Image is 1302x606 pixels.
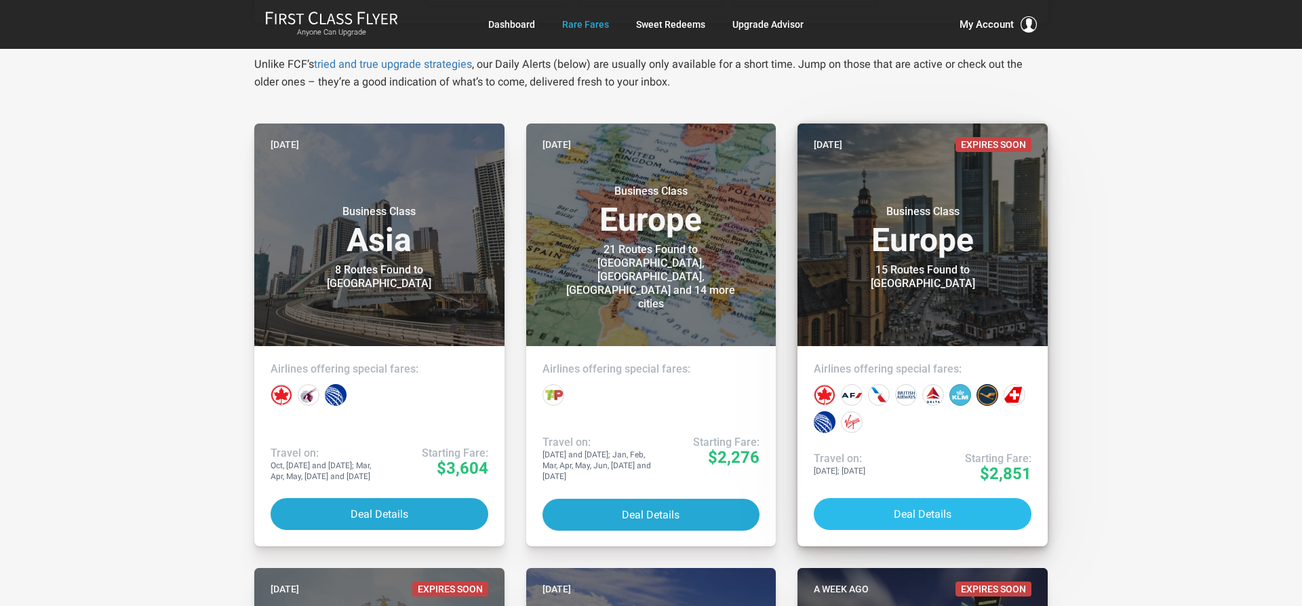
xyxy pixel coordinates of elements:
[526,124,776,546] a: [DATE]Business ClassEurope21 Routes Found to [GEOGRAPHIC_DATA], [GEOGRAPHIC_DATA], [GEOGRAPHIC_DA...
[841,411,863,433] div: Virgin Atlantic
[542,384,564,406] div: TAP Portugal
[294,205,464,219] small: Business Class
[868,384,890,406] div: American Airlines
[325,384,347,406] div: United
[542,137,571,152] time: [DATE]
[922,384,944,406] div: Delta Airlines
[412,582,488,596] span: Expires Soon
[562,12,609,37] a: Rare Fares
[814,137,842,152] time: [DATE]
[895,384,917,406] div: British Airways
[542,362,760,376] h4: Airlines offering special fares:
[955,137,1031,152] span: Expires Soon
[566,185,736,198] small: Business Class
[294,263,464,290] div: 8 Routes Found to [GEOGRAPHIC_DATA]
[636,12,705,37] a: Sweet Redeems
[254,124,505,546] a: [DATE]Business ClassAsia8 Routes Found to [GEOGRAPHIC_DATA]Airlines offering special fares:Travel...
[271,362,488,376] h4: Airlines offering special fares:
[732,12,804,37] a: Upgrade Advisor
[960,16,1037,33] button: My Account
[488,12,535,37] a: Dashboard
[542,499,760,531] button: Deal Details
[298,384,319,406] div: Qatar
[814,498,1031,530] button: Deal Details
[838,205,1008,219] small: Business Class
[542,582,571,596] time: [DATE]
[814,582,869,596] time: A week ago
[814,411,835,433] div: United
[960,16,1014,33] span: My Account
[271,582,299,596] time: [DATE]
[271,498,488,530] button: Deal Details
[566,243,736,311] div: 21 Routes Found to [GEOGRAPHIC_DATA], [GEOGRAPHIC_DATA], [GEOGRAPHIC_DATA] and 14 more cities
[814,362,1031,376] h4: Airlines offering special fares:
[265,11,398,38] a: First Class FlyerAnyone Can Upgrade
[1004,384,1025,406] div: Swiss
[949,384,971,406] div: KLM
[814,205,1031,257] h3: Europe
[976,384,998,406] div: Lufthansa
[838,263,1008,290] div: 15 Routes Found to [GEOGRAPHIC_DATA]
[542,185,760,236] h3: Europe
[797,124,1048,546] a: [DATE]Expires SoonBusiness ClassEurope15 Routes Found to [GEOGRAPHIC_DATA]Airlines offering speci...
[955,582,1031,596] span: Expires Soon
[271,137,299,152] time: [DATE]
[841,384,863,406] div: Air France
[314,58,472,71] a: tried and true upgrade strategies
[265,11,398,25] img: First Class Flyer
[254,56,1048,91] p: Unlike FCF’s , our Daily Alerts (below) are usually only available for a short time. Jump on thos...
[265,28,398,37] small: Anyone Can Upgrade
[271,384,292,406] div: Air Canada
[271,205,488,257] h3: Asia
[814,384,835,406] div: Air Canada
